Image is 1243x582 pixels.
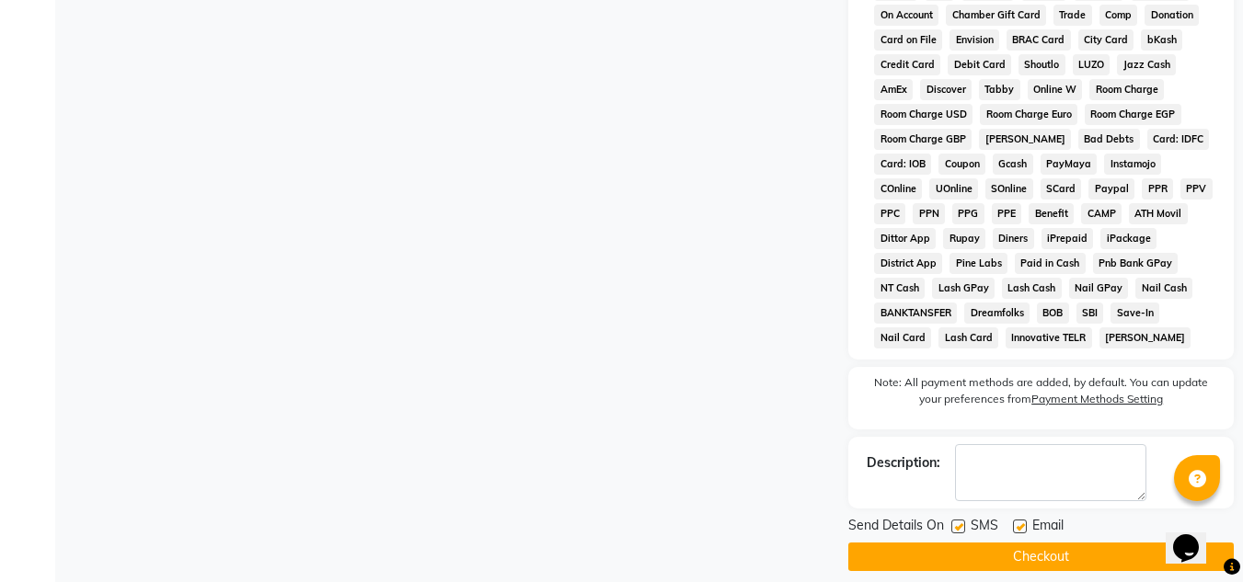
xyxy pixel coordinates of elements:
[874,278,925,299] span: NT Cash
[1141,29,1182,51] span: bKash
[848,542,1234,571] button: Checkout
[874,129,972,150] span: Room Charge GBP
[932,278,995,299] span: Lash GPay
[874,29,942,51] span: Card on File
[964,302,1030,324] span: Dreamfolks
[993,228,1034,249] span: Diners
[1093,253,1179,274] span: Pnb Bank GPay
[913,203,945,224] span: PPN
[943,228,985,249] span: Rupay
[993,154,1033,175] span: Gcash
[1078,29,1134,51] span: City Card
[874,5,938,26] span: On Account
[992,203,1022,224] span: PPE
[1041,154,1098,175] span: PayMaya
[1069,278,1129,299] span: Nail GPay
[1111,302,1159,324] span: Save-In
[1145,5,1199,26] span: Donation
[1180,178,1213,200] span: PPV
[874,79,913,100] span: AmEx
[952,203,984,224] span: PPG
[1053,5,1092,26] span: Trade
[1142,178,1173,200] span: PPR
[1078,129,1140,150] span: Bad Debts
[1042,228,1094,249] span: iPrepaid
[980,104,1077,125] span: Room Charge Euro
[938,154,985,175] span: Coupon
[874,54,940,75] span: Credit Card
[867,374,1215,415] label: Note: All payment methods are added, by default. You can update your preferences from
[1104,154,1161,175] span: Instamojo
[1002,278,1062,299] span: Lash Cash
[1019,54,1065,75] span: Shoutlo
[848,516,944,539] span: Send Details On
[1085,104,1181,125] span: Room Charge EGP
[1117,54,1176,75] span: Jazz Cash
[1015,253,1086,274] span: Paid in Cash
[971,516,998,539] span: SMS
[1099,327,1191,348] span: [PERSON_NAME]
[874,228,936,249] span: Dittor App
[1007,29,1071,51] span: BRAC Card
[874,154,931,175] span: Card: IOB
[874,203,905,224] span: PPC
[1041,178,1082,200] span: SCard
[985,178,1033,200] span: SOnline
[874,302,957,324] span: BANKTANSFER
[1029,203,1074,224] span: Benefit
[1081,203,1122,224] span: CAMP
[948,54,1011,75] span: Debit Card
[1099,5,1138,26] span: Comp
[1028,79,1083,100] span: Online W
[1135,278,1192,299] span: Nail Cash
[1006,327,1092,348] span: Innovative TELR
[920,79,972,100] span: Discover
[950,253,1007,274] span: Pine Labs
[1089,79,1164,100] span: Room Charge
[1037,302,1069,324] span: BOB
[929,178,978,200] span: UOnline
[874,253,942,274] span: District App
[1032,516,1064,539] span: Email
[979,129,1071,150] span: [PERSON_NAME]
[1129,203,1188,224] span: ATH Movil
[1100,228,1157,249] span: iPackage
[874,327,931,348] span: Nail Card
[946,5,1046,26] span: Chamber Gift Card
[1073,54,1111,75] span: LUZO
[979,79,1020,100] span: Tabby
[1147,129,1210,150] span: Card: IDFC
[950,29,999,51] span: Envision
[1166,508,1225,564] iframe: chat widget
[1088,178,1134,200] span: Paypal
[1031,391,1163,407] label: Payment Methods Setting
[874,178,922,200] span: COnline
[938,327,998,348] span: Lash Card
[867,453,940,473] div: Description:
[874,104,973,125] span: Room Charge USD
[1076,302,1104,324] span: SBI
